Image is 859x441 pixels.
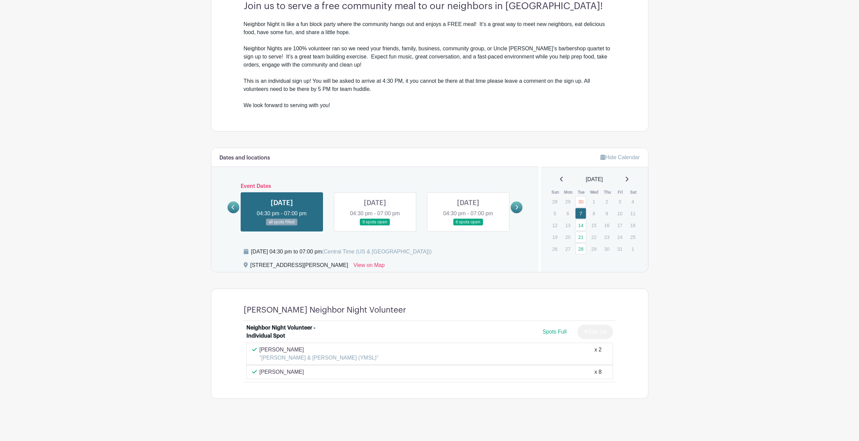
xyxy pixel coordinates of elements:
[614,196,625,207] p: 3
[575,208,586,219] a: 7
[251,248,432,256] div: [DATE] 04:30 pm to 07:00 pm
[250,261,348,272] div: [STREET_ADDRESS][PERSON_NAME]
[601,220,612,230] p: 16
[594,346,601,362] div: x 2
[614,232,625,242] p: 24
[614,220,625,230] p: 17
[246,324,330,340] div: Neighbor Night Volunteer - Individual Spot
[588,232,599,242] p: 22
[588,189,601,196] th: Wed
[601,232,612,242] p: 23
[627,220,638,230] p: 18
[562,196,573,207] p: 29
[614,189,627,196] th: Fri
[588,196,599,207] p: 1
[549,189,562,196] th: Sun
[244,1,616,12] h3: Join us to serve a free community meal to our neighbors in [GEOGRAPHIC_DATA]!
[244,20,616,36] div: Neighbor Night is like a fun block party where the community hangs out and enjoys a FREE meal! It...
[586,175,603,183] span: [DATE]
[353,261,384,272] a: View on Map
[601,208,612,219] p: 9
[575,189,588,196] th: Tue
[594,368,601,376] div: x 8
[562,208,573,219] p: 6
[588,244,599,254] p: 29
[562,244,573,254] p: 27
[562,189,575,196] th: Mon
[549,244,560,254] p: 26
[627,196,638,207] p: 4
[239,183,511,190] h6: Event Dates
[260,346,379,354] p: [PERSON_NAME]
[260,354,379,362] p: "[PERSON_NAME] & [PERSON_NAME] (YMSL)"
[588,208,599,219] p: 8
[614,208,625,219] p: 10
[588,220,599,230] p: 15
[627,189,640,196] th: Sat
[562,220,573,230] p: 13
[627,244,638,254] p: 1
[549,196,560,207] p: 28
[575,196,586,207] a: 30
[627,208,638,219] p: 11
[549,208,560,219] p: 5
[614,244,625,254] p: 31
[600,154,640,160] a: Hide Calendar
[244,36,616,109] div: Neighbor Nights are 100% volunteer ran so we need your friends, family, business, community group...
[549,232,560,242] p: 19
[627,232,638,242] p: 25
[575,231,586,243] a: 21
[562,232,573,242] p: 20
[244,305,406,315] h4: [PERSON_NAME] Neighbor Night Volunteer
[549,220,560,230] p: 12
[575,220,586,231] a: 14
[601,196,612,207] p: 2
[542,329,566,335] span: Spots Full
[601,244,612,254] p: 30
[260,368,304,376] p: [PERSON_NAME]
[322,249,432,254] span: (Central Time (US & [GEOGRAPHIC_DATA]))
[601,189,614,196] th: Thu
[219,155,270,161] h6: Dates and locations
[575,243,586,254] a: 28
